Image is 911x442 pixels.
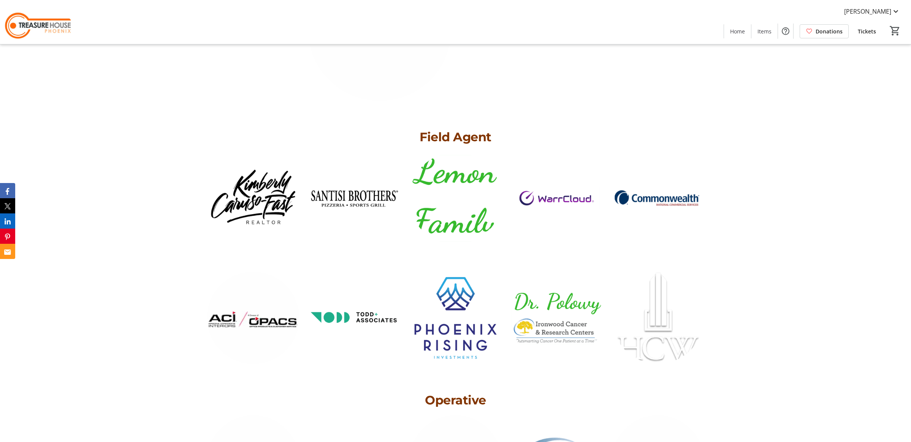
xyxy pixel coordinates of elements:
img: logo [511,272,603,364]
button: Cart [888,24,902,38]
span: Donations [816,27,843,35]
img: logo [612,272,704,364]
img: logo [207,152,299,244]
img: logo [409,272,501,364]
img: logo [612,152,704,244]
img: logo [308,152,400,244]
a: Tickets [852,24,882,38]
span: [PERSON_NAME] [844,7,891,16]
button: Help [778,24,793,39]
a: Items [751,24,778,38]
span: Tickets [858,27,876,35]
button: [PERSON_NAME] [838,5,906,17]
span: Home [730,27,745,35]
p: Operative [157,391,755,409]
a: Home [724,24,751,38]
a: Donations [800,24,849,38]
img: logo [308,272,400,364]
img: logo [409,152,501,244]
p: Field Agent [157,128,755,146]
img: Treasure House's Logo [5,3,72,41]
img: logo [511,152,603,244]
img: logo [207,272,299,364]
span: Items [757,27,772,35]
